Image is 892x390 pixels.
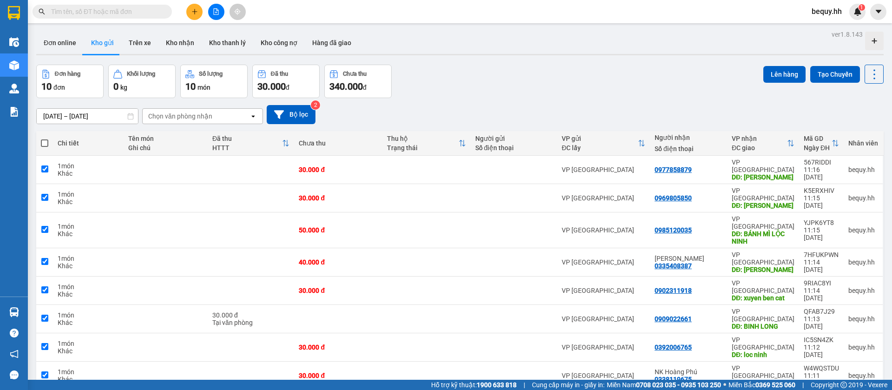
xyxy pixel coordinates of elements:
[120,84,127,91] span: kg
[9,307,19,317] img: warehouse-icon
[299,287,378,294] div: 30.000 đ
[804,258,839,273] div: 11:14 [DATE]
[865,32,884,50] div: Tạo kho hàng mới
[732,364,794,379] div: VP [GEOGRAPHIC_DATA]
[804,308,839,315] div: QFAB7J29
[267,105,315,124] button: Bộ lọc
[727,131,799,156] th: Toggle SortBy
[732,144,787,152] div: ĐC giao
[607,380,721,390] span: Miền Nam
[305,32,359,54] button: Hàng đã giao
[802,380,804,390] span: |
[58,162,119,170] div: 1 món
[9,84,19,93] img: warehouse-icon
[860,4,863,11] span: 1
[799,131,844,156] th: Toggle SortBy
[58,291,119,298] div: Khác
[804,6,849,17] span: bequy.hh
[234,8,241,15] span: aim
[311,100,320,110] sup: 2
[655,166,692,173] div: 0977858879
[299,139,378,147] div: Chưa thu
[186,4,203,20] button: plus
[58,368,119,376] div: 1 món
[732,336,794,351] div: VP [GEOGRAPHIC_DATA]
[804,372,839,387] div: 11:11 [DATE]
[230,4,246,20] button: aim
[58,230,119,238] div: Khác
[810,66,860,83] button: Tạo Chuyến
[848,194,878,202] div: bequy.hh
[848,315,878,323] div: bequy.hh
[197,84,210,91] span: món
[562,144,638,152] div: ĐC lấy
[655,368,722,376] div: NK Hoàng Phú
[562,287,645,294] div: VP [GEOGRAPHIC_DATA]
[562,372,645,379] div: VP [GEOGRAPHIC_DATA]
[732,379,794,387] div: DĐ: Chơn thành
[148,112,212,121] div: Chọn văn phòng nhận
[732,251,794,266] div: VP [GEOGRAPHIC_DATA]
[9,37,19,47] img: warehouse-icon
[299,258,378,266] div: 40.000 đ
[655,255,722,262] div: jack anh
[58,283,119,291] div: 1 món
[475,144,553,152] div: Số điện thoại
[848,372,878,379] div: bequy.hh
[208,4,224,20] button: file-add
[655,287,692,294] div: 0902311918
[532,380,604,390] span: Cung cấp máy in - giấy in:
[732,187,794,202] div: VP [GEOGRAPHIC_DATA]
[655,376,692,383] div: 0338119675
[387,144,459,152] div: Trạng thái
[53,84,65,91] span: đơn
[655,145,722,152] div: Số điện thoại
[199,71,223,77] div: Số lượng
[804,194,839,209] div: 11:15 [DATE]
[655,194,692,202] div: 0969805850
[58,262,119,270] div: Khác
[10,329,19,337] span: question-circle
[655,315,692,323] div: 0909022661
[475,135,553,142] div: Người gửi
[728,380,795,390] span: Miền Bắc
[253,32,305,54] button: Kho công nợ
[158,32,202,54] button: Kho nhận
[804,187,839,194] div: K5ERXHIV
[58,191,119,198] div: 1 món
[127,71,155,77] div: Khối lượng
[36,65,104,98] button: Đơn hàng10đơn
[257,81,286,92] span: 30.000
[804,159,839,166] div: 567RIDDI
[636,381,721,389] strong: 0708 023 035 - 0935 103 250
[763,66,806,83] button: Lên hàng
[562,258,645,266] div: VP [GEOGRAPHIC_DATA]
[848,287,878,294] div: bequy.hh
[208,131,295,156] th: Toggle SortBy
[58,139,119,147] div: Chi tiết
[562,135,638,142] div: VP gửi
[343,71,367,77] div: Chưa thu
[655,226,692,234] div: 0985120035
[252,65,320,98] button: Đã thu30.000đ
[121,32,158,54] button: Trên xe
[9,60,19,70] img: warehouse-icon
[804,251,839,258] div: 7HFUKPWN
[363,84,367,91] span: đ
[732,159,794,173] div: VP [GEOGRAPHIC_DATA]
[299,166,378,173] div: 30.000 đ
[10,370,19,379] span: message
[723,383,726,387] span: ⚪️
[524,380,525,390] span: |
[212,144,282,152] div: HTTT
[113,81,118,92] span: 0
[804,287,839,302] div: 11:14 [DATE]
[562,226,645,234] div: VP [GEOGRAPHIC_DATA]
[202,32,253,54] button: Kho thanh lý
[271,71,288,77] div: Đã thu
[55,71,80,77] div: Đơn hàng
[329,81,363,92] span: 340.000
[51,7,161,17] input: Tìm tên, số ĐT hoặc mã đơn
[299,344,378,351] div: 30.000 đ
[185,81,196,92] span: 10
